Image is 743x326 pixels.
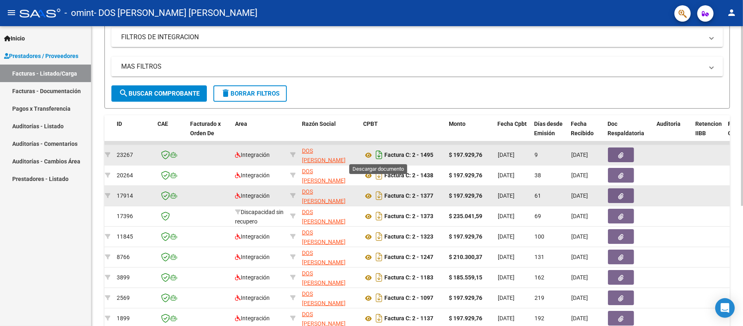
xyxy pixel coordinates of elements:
span: Discapacidad sin recupero [235,209,284,225]
span: ID [117,121,122,127]
span: 11845 [117,233,133,240]
span: Integración [235,295,270,301]
strong: Factura C: 2 - 1137 [384,315,433,322]
div: 23186528794 [302,187,357,204]
mat-icon: delete [221,88,231,98]
mat-expansion-panel-header: FILTROS DE INTEGRACION [111,27,723,47]
span: DOS [PERSON_NAME] [PERSON_NAME] [302,270,346,295]
div: 23186528794 [302,269,357,286]
span: [DATE] [498,254,515,260]
span: 69 [535,213,541,219]
span: 100 [535,233,544,240]
span: 3899 [117,274,130,281]
i: Descargar documento [374,169,384,182]
div: 23186528794 [302,208,357,225]
span: - DOS [PERSON_NAME] [PERSON_NAME] [94,4,257,22]
strong: Factura C: 2 - 1323 [384,234,433,240]
div: 23186528794 [302,146,357,163]
span: 1899 [117,315,130,322]
datatable-header-cell: Facturado x Orden De [187,115,232,151]
span: Integración [235,152,270,158]
mat-icon: menu [7,8,16,18]
span: 131 [535,254,544,260]
strong: $ 197.929,76 [449,295,482,301]
span: DOS [PERSON_NAME] [PERSON_NAME] [302,229,346,255]
strong: $ 197.929,76 [449,152,482,158]
i: Descargar documento [374,230,384,243]
strong: Factura C: 2 - 1377 [384,193,433,199]
i: Descargar documento [374,271,384,284]
div: 23186528794 [302,167,357,184]
i: Descargar documento [374,291,384,304]
mat-panel-title: FILTROS DE INTEGRACION [121,33,703,42]
strong: $ 210.300,37 [449,254,482,260]
span: [DATE] [498,233,515,240]
span: Auditoria [657,121,681,127]
span: DOS [PERSON_NAME] [PERSON_NAME] [302,290,346,316]
span: 17914 [117,192,133,199]
div: 23186528794 [302,248,357,266]
mat-icon: search [119,88,129,98]
span: DOS [PERSON_NAME] [PERSON_NAME] [302,168,346,193]
span: DOS [PERSON_NAME] [PERSON_NAME] [302,209,346,234]
strong: $ 197.929,76 [449,233,482,240]
datatable-header-cell: Monto [446,115,495,151]
strong: Factura C: 2 - 1247 [384,254,433,261]
button: Borrar Filtros [213,85,287,102]
span: Inicio [4,34,25,43]
span: Buscar Comprobante [119,90,200,97]
div: 23186528794 [302,289,357,306]
span: Monto [449,121,466,127]
strong: $ 197.929,76 [449,315,482,322]
strong: Factura C: 2 - 1183 [384,275,433,281]
span: Integración [235,274,270,281]
span: Fecha Recibido [571,121,594,136]
span: 23267 [117,152,133,158]
strong: $ 235.041,59 [449,213,482,219]
span: [DATE] [571,254,588,260]
span: [DATE] [571,152,588,158]
span: [DATE] [498,192,515,199]
span: [DATE] [571,213,588,219]
span: [DATE] [571,192,588,199]
div: 23186528794 [302,228,357,245]
mat-icon: person [727,8,736,18]
span: [DATE] [571,172,588,179]
span: CAE [157,121,168,127]
strong: $ 197.929,76 [449,192,482,199]
i: Descargar documento [374,210,384,223]
span: [DATE] [571,274,588,281]
i: Descargar documento [374,250,384,263]
span: Integración [235,233,270,240]
span: Integración [235,254,270,260]
datatable-header-cell: Fecha Recibido [568,115,605,151]
i: Descargar documento [374,189,384,202]
span: 61 [535,192,541,199]
span: 20264 [117,172,133,179]
span: Facturado x Orden De [190,121,221,136]
span: [DATE] [571,295,588,301]
span: CPBT [363,121,378,127]
span: Integración [235,192,270,199]
span: 17396 [117,213,133,219]
span: Borrar Filtros [221,90,279,97]
datatable-header-cell: Area [232,115,287,151]
mat-expansion-panel-header: MAS FILTROS [111,57,723,76]
span: Retencion IIBB [696,121,722,136]
span: [DATE] [498,315,515,322]
span: [DATE] [571,233,588,240]
span: 192 [535,315,544,322]
datatable-header-cell: CPBT [360,115,446,151]
datatable-header-cell: ID [113,115,154,151]
span: Fecha Cpbt [498,121,527,127]
span: [DATE] [498,295,515,301]
button: Buscar Comprobante [111,85,207,102]
i: Descargar documento [374,148,384,161]
strong: $ 185.559,15 [449,274,482,281]
span: [DATE] [498,172,515,179]
i: Descargar documento [374,312,384,325]
span: Razón Social [302,121,336,127]
span: - omint [64,4,94,22]
strong: $ 197.929,76 [449,172,482,179]
span: 219 [535,295,544,301]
